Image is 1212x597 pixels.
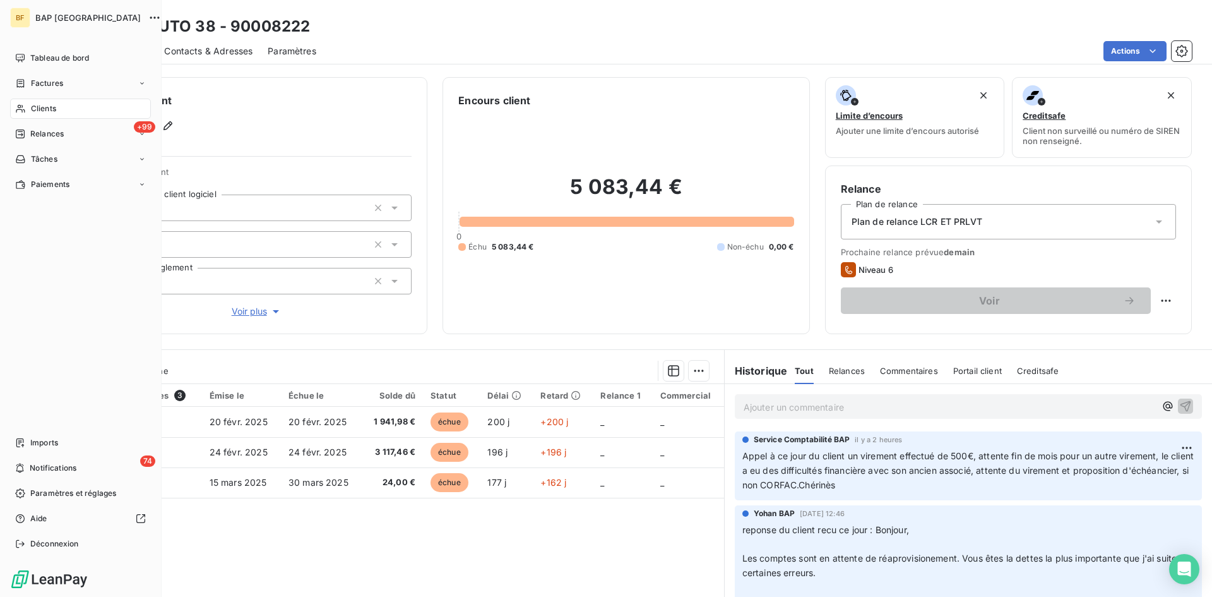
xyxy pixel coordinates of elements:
div: Relance 1 [600,390,645,401]
span: Les comptes sont en attente de réaprovisionement. Vous êtes la dettes la plus importante que j'ai... [742,553,1187,578]
span: Déconnexion [30,538,79,550]
span: Appel à ce jour du client un virement effectué de 500€, attente fin de mois pour un autre viremen... [742,450,1197,490]
span: Factures [31,78,63,89]
span: Relances [829,366,865,376]
span: échue [431,443,468,462]
span: Paiements [31,179,69,190]
span: Notifications [30,462,76,474]
button: Voir plus [102,305,412,318]
span: Paramètres [268,45,316,57]
span: Paramètres et réglages [30,488,116,499]
span: 1 941,98 € [369,416,415,428]
div: Statut [431,390,472,401]
a: Aide [10,509,151,529]
span: Voir [856,296,1123,306]
span: Service Comptabilité BAP [754,434,850,445]
span: Aide [30,513,47,524]
div: Open Intercom Messenger [1169,554,1199,584]
h6: Relance [841,181,1176,196]
div: Échue le [288,390,354,401]
span: Clients [31,103,56,114]
button: Voir [841,287,1151,314]
span: échue [431,413,468,431]
span: 3 117,46 € [369,446,415,459]
span: 0 [456,231,461,241]
button: Actions [1103,41,1167,61]
span: Contacts & Adresses [164,45,252,57]
span: reponse du client recu ce jour : Bonjour, [742,524,909,535]
span: Échu [468,241,487,253]
img: Logo LeanPay [10,569,88,589]
span: 5 083,44 € [492,241,534,253]
button: CreditsafeClient non surveillé ou numéro de SIREN non renseigné. [1012,77,1192,158]
span: Client non surveillé ou numéro de SIREN non renseigné. [1023,126,1181,146]
span: Relances [30,128,64,140]
span: _ [660,416,664,427]
span: _ [600,477,604,488]
h3: BCR AUTO 38 - 90008222 [111,15,310,38]
span: 200 j [487,416,509,427]
span: _ [600,416,604,427]
span: Imports [30,437,58,449]
div: BF [10,8,30,28]
h2: 5 083,44 € [458,174,793,212]
span: +162 j [540,477,566,488]
div: Solde dû [369,390,415,401]
span: il y a 2 heures [855,436,902,443]
span: Tableau de bord [30,52,89,64]
span: 24 févr. 2025 [288,447,347,457]
span: +99 [134,121,155,133]
span: 74 [140,455,155,467]
span: 15 mars 2025 [210,477,267,488]
span: Portail client [953,366,1002,376]
div: Délai [487,390,525,401]
span: Commentaires [880,366,938,376]
span: Yohan BAP [754,508,795,519]
div: Retard [540,390,585,401]
h6: Informations client [76,93,412,108]
span: Limite d’encours [836,111,903,121]
span: Ajouter une limite d’encours autorisé [836,126,979,136]
span: demain [944,247,975,257]
span: +200 j [540,416,568,427]
span: _ [660,477,664,488]
span: 0,00 € [769,241,794,253]
span: 24,00 € [369,476,415,489]
span: Creditsafe [1023,111,1066,121]
div: Émise le [210,390,273,401]
span: _ [600,447,604,457]
span: 20 févr. 2025 [210,416,268,427]
span: 24 févr. 2025 [210,447,268,457]
span: Tout [795,366,814,376]
div: Commercial [660,390,716,401]
span: 196 j [487,447,508,457]
span: 177 j [487,477,506,488]
span: échue [431,473,468,492]
span: 20 févr. 2025 [288,416,347,427]
h6: Historique [725,363,788,378]
span: Niveau 6 [858,265,893,275]
span: Creditsafe [1017,366,1059,376]
button: Limite d’encoursAjouter une limite d’encours autorisé [825,77,1005,158]
span: _ [660,447,664,457]
span: +196 j [540,447,566,457]
span: Non-échu [727,241,764,253]
span: 30 mars 2025 [288,477,348,488]
span: [DATE] 12:46 [800,510,845,517]
span: BAP [GEOGRAPHIC_DATA] [35,13,141,23]
span: Tâches [31,154,57,165]
span: 3 [174,390,186,401]
span: Propriétés Client [102,167,412,184]
span: Prochaine relance prévue [841,247,1176,257]
h6: Encours client [458,93,530,108]
span: Voir plus [232,305,282,318]
span: Plan de relance LCR ET PRLVT [852,215,982,228]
